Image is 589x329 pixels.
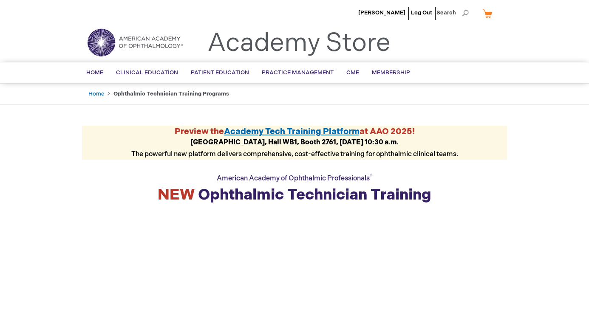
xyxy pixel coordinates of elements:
a: Log Out [411,9,432,16]
strong: Ophthalmic Technician Training Programs [113,90,229,97]
strong: Preview the at AAO 2025! [175,127,415,137]
strong: [GEOGRAPHIC_DATA], Hall WB1, Booth 2761, [DATE] 10:30 a.m. [190,138,399,146]
span: CME [346,69,359,76]
span: Home [86,69,103,76]
span: Practice Management [262,69,334,76]
span: Clinical Education [116,69,178,76]
a: Academy Tech Training Platform [224,127,360,137]
a: Home [88,90,104,97]
span: Patient Education [191,69,249,76]
span: NEW [158,186,195,204]
sup: ® [370,174,372,179]
span: The powerful new platform delivers comprehensive, cost-effective training for ophthalmic clinical... [131,138,458,158]
span: Search [436,4,469,21]
a: [PERSON_NAME] [358,9,405,16]
span: Membership [372,69,410,76]
a: Academy Store [207,28,391,59]
strong: Ophthalmic Technician Training [158,186,431,204]
span: American Academy of Ophthalmic Professionals [217,174,372,183]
